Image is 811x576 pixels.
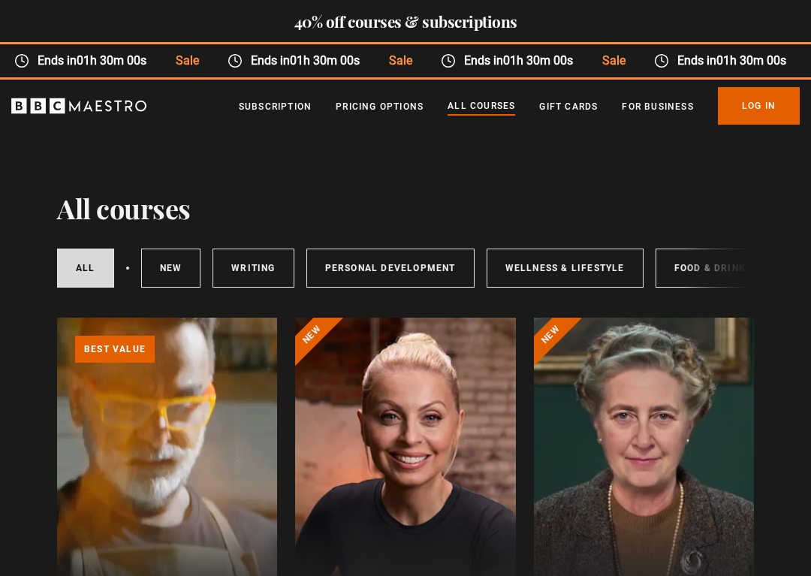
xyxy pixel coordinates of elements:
time: 01h 30m 00s [501,53,571,68]
a: All [57,249,114,288]
a: Food & Drink [656,249,764,288]
a: Subscription [239,99,312,114]
span: Ends in [240,52,372,70]
a: Gift Cards [539,99,598,114]
span: Sale [159,52,211,70]
svg: BBC Maestro [11,95,146,117]
a: For business [622,99,693,114]
time: 01h 30m 00s [288,53,357,68]
span: Ends in [667,52,798,70]
nav: Primary [239,87,800,125]
a: New [141,249,201,288]
a: Log In [718,87,800,125]
span: Sale [372,52,424,70]
time: 01h 30m 00s [74,53,144,68]
span: Ends in [27,52,158,70]
a: All Courses [448,98,515,115]
a: Personal Development [306,249,475,288]
h1: All courses [57,192,191,224]
span: Sale [585,52,637,70]
a: Wellness & Lifestyle [487,249,644,288]
time: 01h 30m 00s [714,53,784,68]
p: Best value [75,336,155,363]
a: Writing [213,249,294,288]
span: Ends in [454,52,585,70]
a: Pricing Options [336,99,424,114]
